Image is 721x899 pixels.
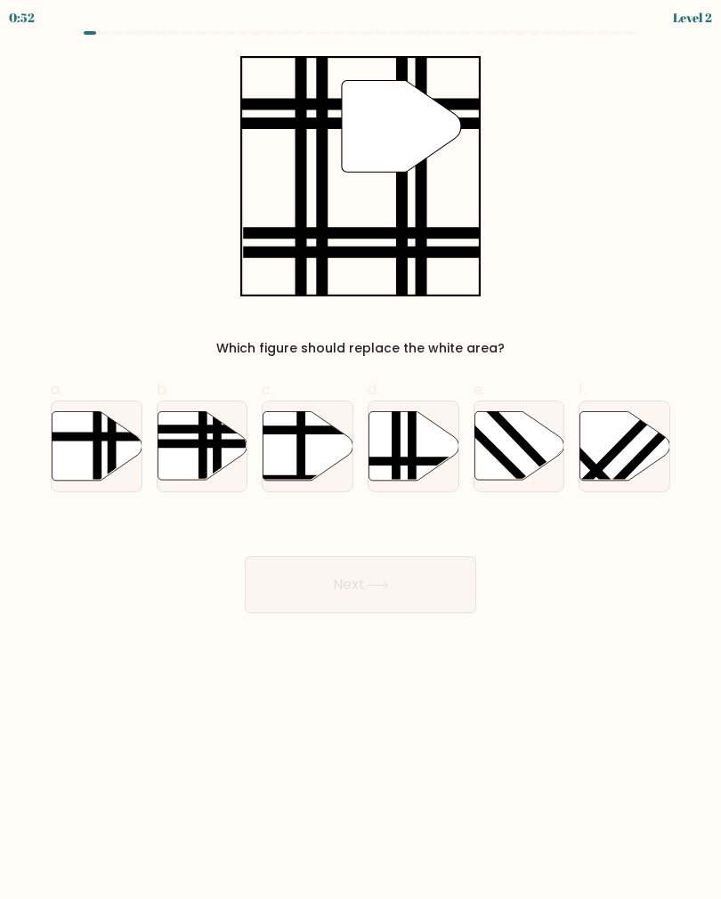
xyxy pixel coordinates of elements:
g: " [342,81,461,173]
span: c. [262,379,273,400]
span: b. [157,379,169,400]
div: Level 2 [673,8,712,27]
span: a. [51,379,62,400]
div: Which figure should replace the white area? [61,339,660,358]
span: f. [579,379,587,400]
div: 0:52 [9,8,35,27]
button: Next [245,556,476,613]
span: e. [474,379,485,400]
span: d. [368,379,379,400]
